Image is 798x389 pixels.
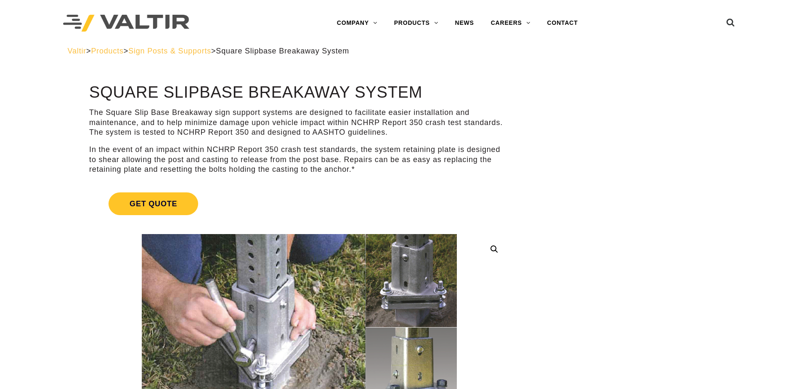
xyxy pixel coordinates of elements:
[89,182,509,225] a: Get Quote
[329,15,386,32] a: COMPANY
[216,47,349,55] span: Square Slipbase Breakaway System
[483,15,539,32] a: CAREERS
[128,47,211,55] a: Sign Posts & Supports
[89,84,509,101] h1: Square Slipbase Breakaway System
[447,15,483,32] a: NEWS
[109,192,198,215] span: Get Quote
[89,108,509,137] p: The Square Slip Base Breakaway sign support systems are designed to facilitate easier installatio...
[89,145,509,174] p: In the event of an impact within NCHRP Report 350 crash test standards, the system retaining plat...
[68,47,86,55] a: Valtir
[91,47,123,55] a: Products
[68,46,731,56] div: > > >
[386,15,447,32] a: PRODUCTS
[63,15,189,32] img: Valtir
[539,15,586,32] a: CONTACT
